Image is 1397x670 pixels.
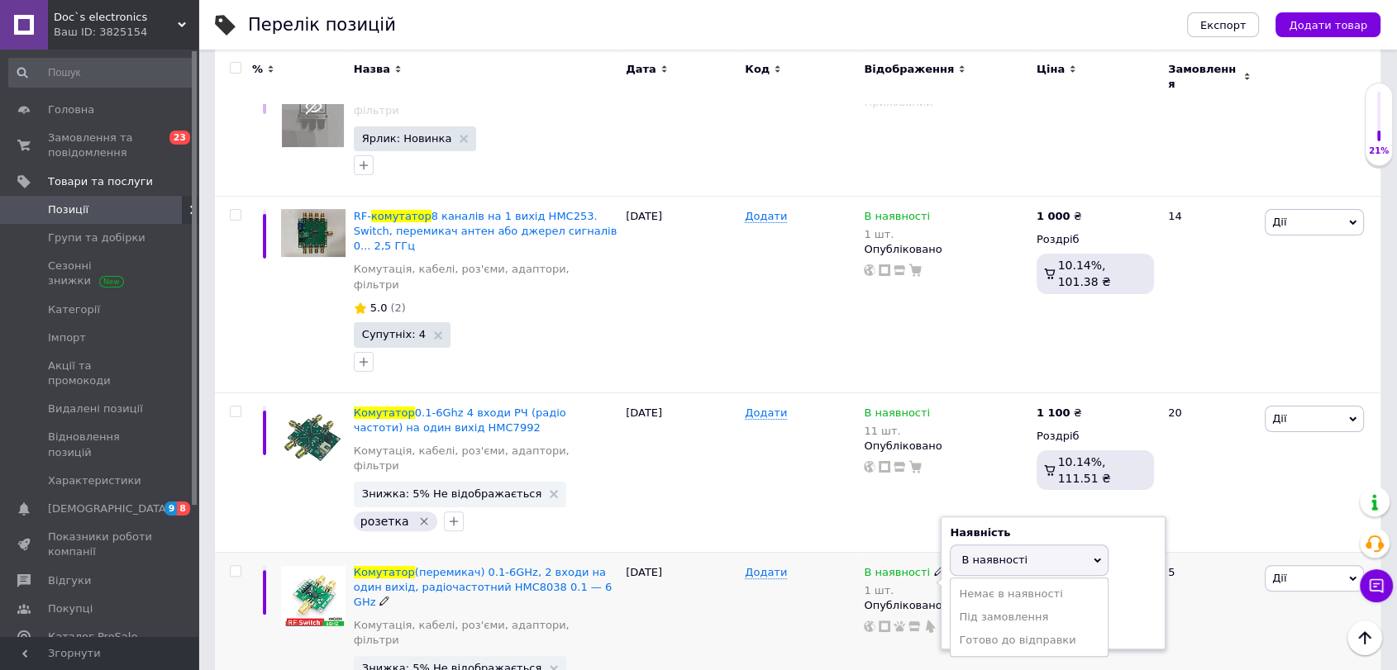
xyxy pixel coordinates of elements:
[370,302,388,314] span: 5.0
[354,210,617,252] a: RF-комутатор8 каналів на 1 вихід HMC253. Switch, перемикач антен або джерел сигналів 0... 2,5 ГГц
[622,392,741,552] div: [DATE]
[745,210,787,223] span: Додати
[8,58,194,88] input: Пошук
[362,133,452,144] span: Ярлик: Новинка
[354,406,566,434] a: Комутатор0.1-6Ghz 4 входи РЧ (радіо частоти) на один вихід HMC7992
[864,425,930,437] div: 11 шт.
[48,330,86,345] span: Імпорт
[362,488,541,499] span: Знижка: 5% Не відображається
[1037,62,1065,77] span: Ціна
[282,64,344,147] img: Комутатор СВЧ 0-3 ГГц RADIALL R570313000
[48,473,141,488] span: Характеристики
[1347,620,1382,655] button: Наверх
[864,584,945,596] div: 1 шт.
[48,573,91,588] span: Відгуки
[48,230,145,245] span: Групи та добірки
[354,62,390,77] span: Назва
[1037,232,1154,247] div: Роздріб
[745,406,787,420] span: Додати
[1275,12,1380,37] button: Додати товар
[248,17,396,34] div: Перелік позицій
[951,582,1108,606] li: Немає в наявності
[1037,406,1082,421] div: ₴
[54,25,198,40] div: Ваш ID: 3825154
[354,566,415,578] span: Комутатор
[48,359,153,388] span: Акції та промокоди
[48,630,137,644] span: Каталог ProSale
[48,501,170,516] span: [DEMOGRAPHIC_DATA]
[48,202,88,217] span: Позиції
[354,566,612,608] a: Комутатор(перемикач) 0.1-6GHz, 2 входи на один вихід, радіочастотний HMC8038 0.1 — 6 GHz
[354,262,617,292] a: Комутація, кабелі, роз'єми, адаптори, фільтри
[354,618,617,648] a: Комутація, кабелі, роз'єми, адаптори, фільтри
[1272,412,1286,425] span: Дії
[745,566,787,579] span: Додати
[1272,216,1286,228] span: Дії
[169,131,190,145] span: 23
[1158,52,1261,197] div: 1
[864,566,930,583] span: В наявності
[745,62,770,77] span: Код
[48,530,153,559] span: Показники роботи компанії
[1360,569,1393,602] button: Чат з покупцем
[177,501,190,516] span: 8
[1037,429,1154,444] div: Роздріб
[354,406,415,419] span: Комутатор
[951,606,1108,629] li: Під замовлення
[252,62,263,77] span: %
[864,439,1028,454] div: Опубліковано
[864,598,1028,613] div: Опубліковано
[1200,19,1247,31] span: Експорт
[1037,210,1070,222] b: 1 000
[281,209,346,257] img: RF коммутатор 8 каналов на 1 выход HMC253. Switch, переключател антен или источников сигналов 0 ....
[864,228,930,240] div: 1 шт.
[354,566,612,608] span: (перемикач) 0.1-6GHz, 2 входи на один вихід, радіочастотний HMC8038 0.1 — 6 GHz
[354,406,566,434] span: 0.1-6Ghz 4 входи РЧ (радіо частоти) на один вихід HMC7992
[281,565,346,627] img: Коммутатор (переключатель) 0.1-6GHz, 2 входа на один выход, радиочастотный HMC8038 0.1 - 6 GHz
[1158,196,1261,392] div: 14
[371,210,431,222] span: комутатор
[1058,259,1111,288] span: 10.14%, 101.38 ₴
[390,302,405,314] span: (2)
[48,430,153,459] span: Відновлення позицій
[1058,455,1111,485] span: 10.14%, 111.51 ₴
[354,210,617,252] span: 8 каналів на 1 вихід HMC253. Switch, перемикач антен або джерел сигналів 0... 2,5 ГГц
[417,515,431,528] svg: Видалити мітку
[622,196,741,392] div: [DATE]
[961,554,1027,566] span: В наявності
[1366,145,1392,157] div: 21%
[354,444,617,473] a: Комутація, кабелі, роз'єми, адаптори, фільтри
[622,52,741,197] div: [DATE]
[48,402,143,416] span: Видалені позиції
[48,102,94,117] span: Головна
[354,210,371,222] span: RF-
[48,131,153,160] span: Замовлення та повідомлення
[1289,19,1367,31] span: Додати товар
[951,629,1108,652] li: Готово до відправки
[864,62,954,77] span: Відображення
[54,10,178,25] span: Doc`s electronics
[48,302,100,317] span: Категорії
[164,501,178,516] span: 9
[48,174,153,189] span: Товари та послуги
[626,62,656,77] span: Дата
[864,210,930,227] span: В наявності
[362,329,426,340] span: Супутніх: 4
[48,601,93,616] span: Покупці
[1037,209,1082,224] div: ₴
[48,259,153,288] span: Сезонні знижки
[281,406,346,470] img: Коммутатор 0.1-6Ghz 4 входа РЧ (радио частоты ) на один выход HMC7992
[864,406,930,424] span: В наявності
[1158,392,1261,552] div: 20
[1168,62,1239,92] span: Замовлення
[360,515,409,528] span: розетка
[864,242,1028,257] div: Опубліковано
[1187,12,1260,37] button: Експорт
[1272,572,1286,584] span: Дії
[950,525,1156,540] div: Наявність
[1037,406,1070,419] b: 1 100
